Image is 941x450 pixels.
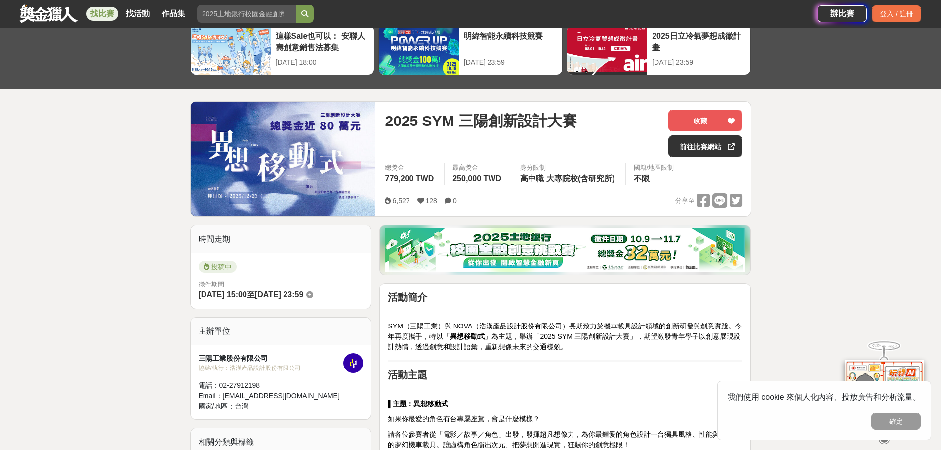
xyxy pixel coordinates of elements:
[197,5,296,23] input: 2025土地銀行校園金融創意挑戰賽：從你出發 開啟智慧金融新頁
[668,135,742,157] a: 前往比賽網站
[388,400,448,408] span: ▌
[191,225,371,253] div: 時間走期
[634,163,674,173] div: 國籍/地區限制
[247,290,255,299] span: 至
[385,110,576,132] span: 2025 SYM 三陽創新設計大賽
[450,332,485,340] strong: 異想移動式
[464,57,557,68] div: [DATE] 23:59
[255,290,303,299] span: [DATE] 23:59
[393,400,448,408] strong: 主題：異想移動式
[199,380,344,391] div: 電話： 02-27912198
[426,197,437,205] span: 128
[199,391,344,401] div: Email： [EMAIL_ADDRESS][DOMAIN_NAME]
[191,318,371,345] div: 主辦單位
[388,369,427,380] strong: 活動主題
[122,7,154,21] a: 找活動
[388,430,740,449] span: 請各位參賽者從「電影／故事／角色」出發，發揮超凡想像力，為你最鍾愛的角色設計一台獨具風格、性能與敘事力的夢幻機車載具。讓虛構角色衝出次元、把夢想開進現實，狂飆你的創意極限！
[388,322,742,351] span: SYM（三陽工業）與 NOVA（浩漢產品設計股份有限公司）長期致力於機車載具設計領域的創新研發與創意實踐。今年再度攜手，特以「 」為主題，舉辦「2025 SYM 三陽創新設計大賽」，期望激發青年...
[634,174,650,183] span: 不限
[652,57,745,68] div: [DATE] 23:59
[385,228,745,272] img: d20b4788-230c-4a26-8bab-6e291685a538.png
[668,110,742,131] button: 收藏
[191,102,375,216] img: Cover Image
[546,174,615,183] span: 大專院校(含研究所)
[388,415,540,423] span: 如果你最愛的角色有台專屬座駕，會是什麼模樣？
[520,163,617,173] div: 身分限制
[818,5,867,22] a: 辦比賽
[464,30,557,52] div: 明緯智能永續科技競賽
[872,5,921,22] div: 登入 / 註冊
[199,402,235,410] span: 國家/地區：
[385,163,436,173] span: 總獎金
[199,261,237,273] span: 投稿中
[276,30,369,52] div: 這樣Sale也可以： 安聯人壽創意銷售法募集
[86,7,118,21] a: 找比賽
[652,30,745,52] div: 2025日立冷氣夢想成徵計畫
[199,281,224,288] span: 徵件期間
[235,402,248,410] span: 台灣
[199,364,344,372] div: 協辦/執行： 浩漢產品設計股份有限公司
[199,353,344,364] div: 三陽工業股份有限公司
[452,174,501,183] span: 250,000 TWD
[158,7,189,21] a: 作品集
[452,163,504,173] span: 最高獎金
[845,360,924,425] img: d2146d9a-e6f6-4337-9592-8cefde37ba6b.png
[392,197,409,205] span: 6,527
[276,57,369,68] div: [DATE] 18:00
[199,290,247,299] span: [DATE] 15:00
[378,25,563,75] a: 明緯智能永續科技競賽[DATE] 23:59
[388,292,427,303] strong: 活動簡介
[520,174,544,183] span: 高中職
[453,197,457,205] span: 0
[675,193,695,208] span: 分享至
[728,393,921,401] span: 我們使用 cookie 來個人化內容、投放廣告和分析流量。
[567,25,751,75] a: 2025日立冷氣夢想成徵計畫[DATE] 23:59
[190,25,374,75] a: 這樣Sale也可以： 安聯人壽創意銷售法募集[DATE] 18:00
[871,413,921,430] button: 確定
[385,174,434,183] span: 779,200 TWD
